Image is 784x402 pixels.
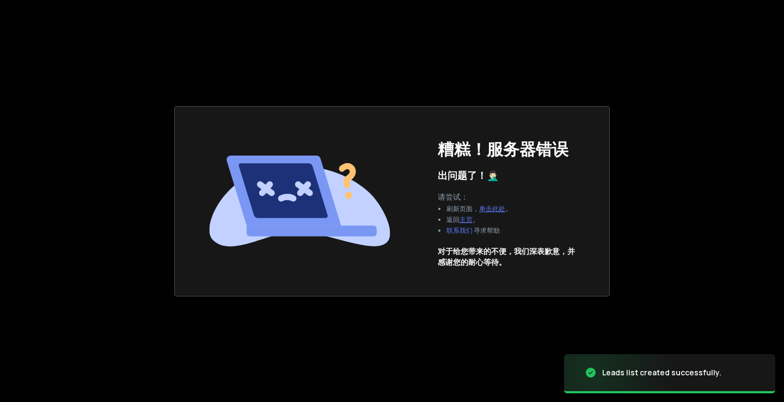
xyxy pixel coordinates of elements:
[446,215,460,224] font: 返回
[473,215,479,224] font: 。
[438,138,568,160] font: 糟糕！服务器错误
[438,257,506,267] font: 感谢您的耐心等待。
[602,367,721,378] div: Leads list created successfully.
[446,204,479,213] font: 刷新页面，
[479,204,505,213] a: 单击此处
[446,226,473,235] font: 联系我们
[474,226,500,235] font: 寻求帮助
[438,246,575,256] font: 对于给您带来的不便，我们深表歉意，并
[438,191,468,202] font: 请尝试：
[438,169,499,182] font: 出问题了！🤦🏻‍♂️
[446,226,473,235] button: 联系我们
[460,215,473,224] a: 主页
[505,204,512,213] font: 。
